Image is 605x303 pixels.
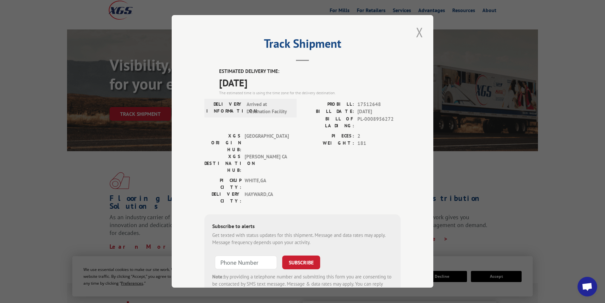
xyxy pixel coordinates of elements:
span: Arrived at Destination Facility [247,101,291,116]
span: HAYWARD , CA [245,191,289,205]
label: DELIVERY CITY: [204,191,241,205]
div: The estimated time is using the time zone for the delivery destination. [219,90,401,96]
label: XGS DESTINATION HUB: [204,153,241,174]
a: Open chat [578,277,597,296]
span: [GEOGRAPHIC_DATA] [245,133,289,153]
label: DELIVERY INFORMATION: [206,101,243,116]
label: BILL OF LADING: [302,116,354,129]
div: Subscribe to alerts [212,222,393,232]
button: Close modal [414,23,425,41]
input: Phone Number [215,256,277,269]
label: PROBILL: [302,101,354,108]
span: WHITE , GA [245,177,289,191]
div: Get texted with status updates for this shipment. Message and data rates may apply. Message frequ... [212,232,393,246]
div: by providing a telephone number and submitting this form you are consenting to be contacted by SM... [212,273,393,295]
label: BILL DATE: [302,108,354,116]
span: PL-0008956272 [357,116,401,129]
label: PICKUP CITY: [204,177,241,191]
span: [DATE] [219,75,401,90]
label: WEIGHT: [302,140,354,147]
strong: Note: [212,274,224,280]
h2: Track Shipment [204,39,401,51]
span: [DATE] [357,108,401,116]
span: [PERSON_NAME] CA [245,153,289,174]
label: ESTIMATED DELIVERY TIME: [219,68,401,75]
span: 181 [357,140,401,147]
button: SUBSCRIBE [282,256,320,269]
label: XGS ORIGIN HUB: [204,133,241,153]
span: 2 [357,133,401,140]
span: 17512648 [357,101,401,108]
label: PIECES: [302,133,354,140]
